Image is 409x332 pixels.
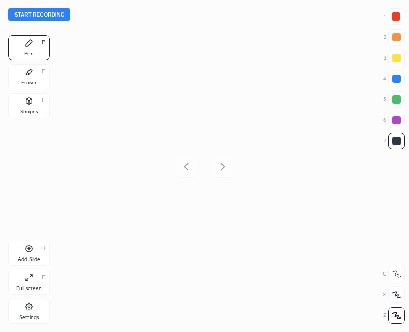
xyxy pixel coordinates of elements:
[24,51,34,56] div: Pen
[19,315,39,320] div: Settings
[383,70,405,87] div: 4
[383,266,405,282] div: C
[384,50,405,66] div: 3
[42,40,45,45] div: P
[18,257,40,262] div: Add Slide
[384,133,405,149] div: 7
[42,275,45,280] div: F
[383,286,405,303] div: X
[384,29,405,46] div: 2
[383,91,405,108] div: 5
[42,69,45,74] div: E
[384,8,404,25] div: 1
[42,98,45,103] div: L
[21,80,37,85] div: Eraser
[383,307,405,324] div: Z
[16,286,42,291] div: Full screen
[20,109,38,114] div: Shapes
[383,112,405,128] div: 6
[41,246,45,251] div: H
[8,8,70,21] button: Start recording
